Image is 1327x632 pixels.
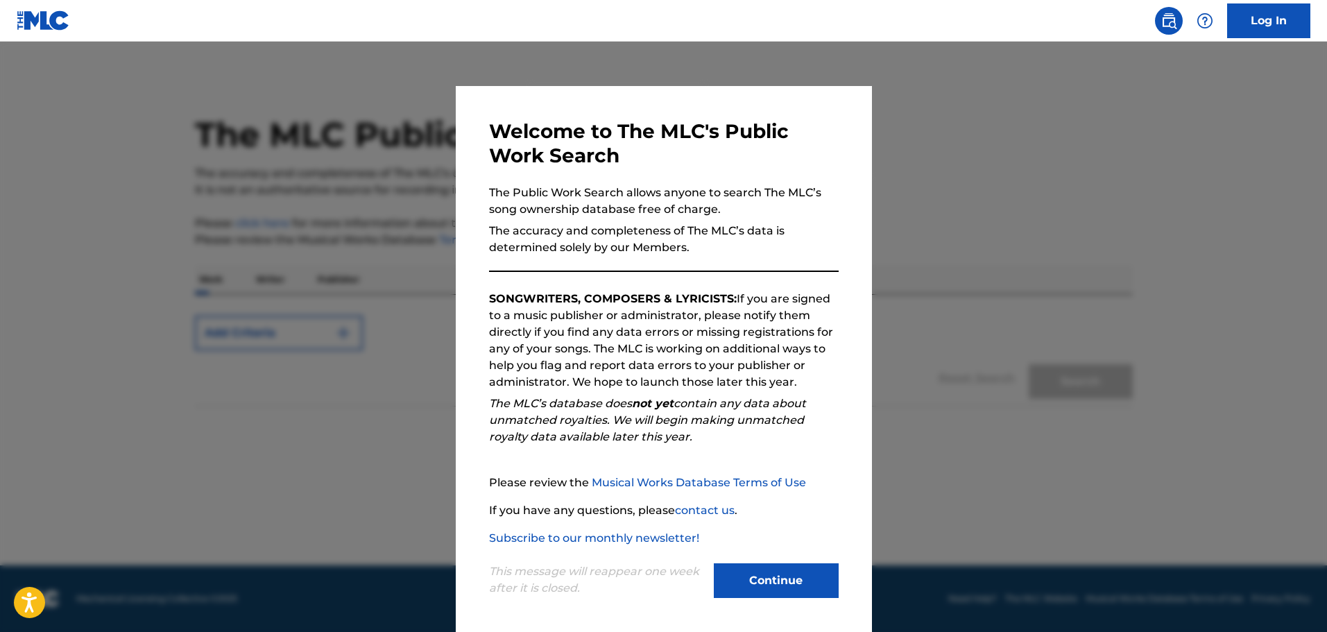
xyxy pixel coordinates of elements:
strong: not yet [632,397,674,410]
strong: SONGWRITERS, COMPOSERS & LYRICISTS: [489,292,737,305]
a: Subscribe to our monthly newsletter! [489,531,699,545]
button: Continue [714,563,839,598]
a: Musical Works Database Terms of Use [592,476,806,489]
div: Help [1191,7,1219,35]
a: contact us [675,504,735,517]
p: Please review the [489,475,839,491]
h3: Welcome to The MLC's Public Work Search [489,119,839,168]
a: Log In [1227,3,1310,38]
p: The accuracy and completeness of The MLC’s data is determined solely by our Members. [489,223,839,256]
a: Public Search [1155,7,1183,35]
img: MLC Logo [17,10,70,31]
p: If you are signed to a music publisher or administrator, please notify them directly if you find ... [489,291,839,391]
p: This message will reappear one week after it is closed. [489,563,705,597]
p: If you have any questions, please . [489,502,839,519]
p: The Public Work Search allows anyone to search The MLC’s song ownership database free of charge. [489,185,839,218]
img: search [1161,12,1177,29]
em: The MLC’s database does contain any data about unmatched royalties. We will begin making unmatche... [489,397,806,443]
img: help [1197,12,1213,29]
